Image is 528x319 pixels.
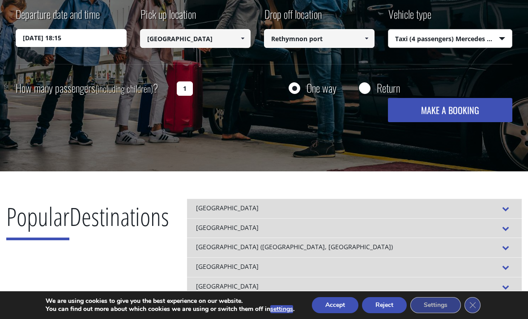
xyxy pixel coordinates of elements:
[359,29,374,48] a: Show All Items
[235,29,250,48] a: Show All Items
[140,6,196,29] label: Pick up location
[187,238,522,257] div: [GEOGRAPHIC_DATA] ([GEOGRAPHIC_DATA], [GEOGRAPHIC_DATA])
[312,297,358,313] button: Accept
[307,82,336,94] label: One way
[6,199,169,247] h2: Destinations
[46,297,294,305] p: We are using cookies to give you the best experience on our website.
[6,199,69,240] span: Popular
[377,82,400,94] label: Return
[388,98,512,122] button: MAKE A BOOKING
[46,305,294,313] p: You can find out more about which cookies we are using or switch them off in .
[187,277,522,297] div: [GEOGRAPHIC_DATA]
[264,29,375,48] input: Select drop-off location
[264,6,322,29] label: Drop off location
[187,199,522,218] div: [GEOGRAPHIC_DATA]
[187,218,522,238] div: [GEOGRAPHIC_DATA]
[16,77,171,99] label: How many passengers ?
[270,305,293,313] button: settings
[464,297,481,313] button: Close GDPR Cookie Banner
[362,297,407,313] button: Reject
[16,6,100,29] label: Departure date and time
[95,82,153,95] small: (including children)
[410,297,461,313] button: Settings
[187,257,522,277] div: [GEOGRAPHIC_DATA]
[388,30,511,48] span: Taxi (4 passengers) Mercedes E Class
[388,6,431,29] label: Vehicle type
[140,29,251,48] input: Select pickup location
